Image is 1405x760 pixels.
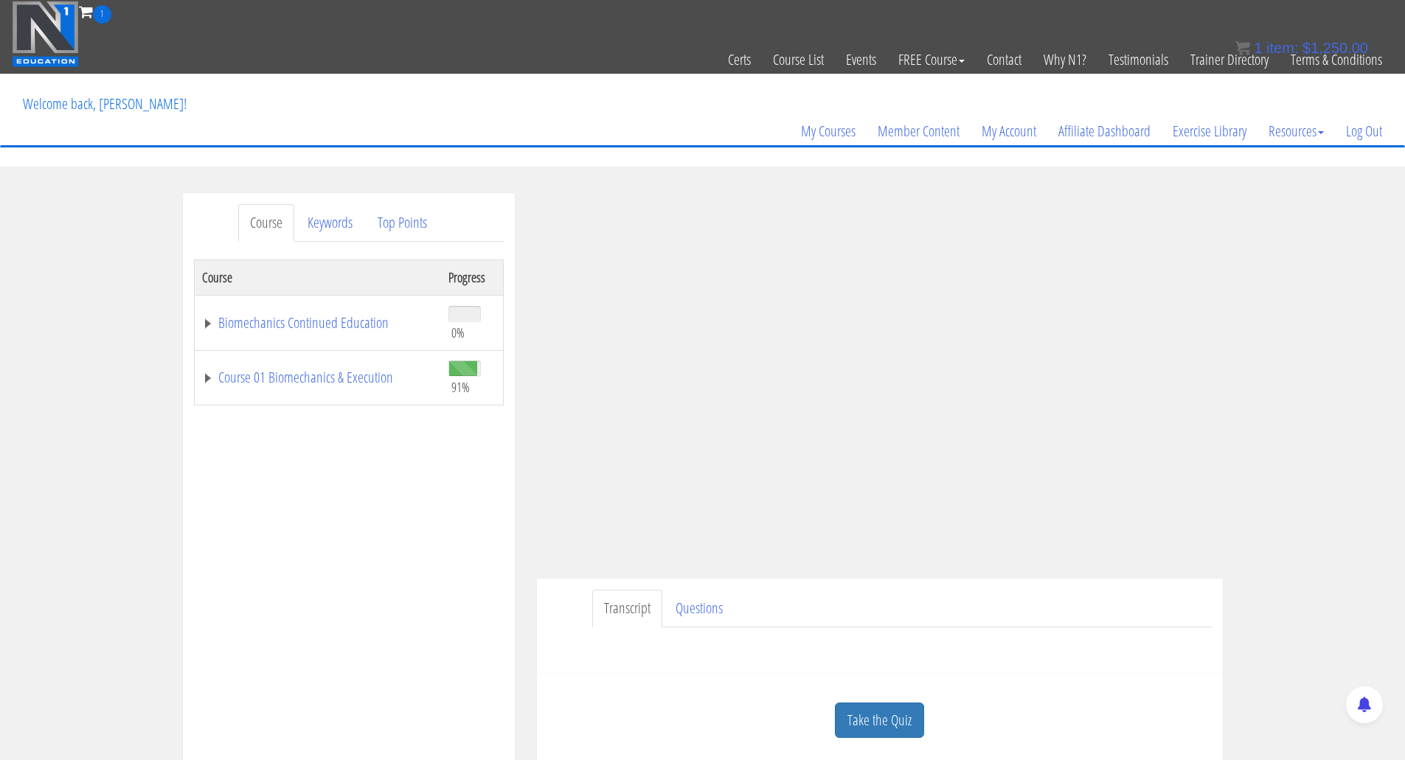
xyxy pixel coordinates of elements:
a: Testimonials [1097,24,1179,96]
a: Exercise Library [1162,96,1257,167]
span: $ [1302,40,1311,56]
p: Welcome back, [PERSON_NAME]! [12,74,198,133]
a: Take the Quiz [835,703,924,739]
a: Terms & Conditions [1280,24,1393,96]
a: Resources [1257,96,1335,167]
a: My Account [971,96,1047,167]
span: 0% [451,324,465,341]
a: Top Points [366,204,439,242]
a: Course 01 Biomechanics & Execution [202,370,434,385]
a: Keywords [296,204,364,242]
span: 91% [451,379,470,395]
th: Course [194,259,441,295]
th: Progress [441,259,503,295]
a: Why N1? [1033,24,1097,96]
img: icon11.png [1235,41,1250,55]
a: 1 item: $1,250.00 [1235,40,1368,56]
a: Questions [664,590,735,627]
a: FREE Course [887,24,976,96]
a: Course List [762,24,835,96]
a: Events [835,24,887,96]
a: Biomechanics Continued Education [202,315,434,330]
span: 1 [1254,40,1262,56]
img: n1-education [12,1,79,67]
a: Certs [717,24,762,96]
a: Member Content [867,96,971,167]
a: Transcript [592,590,662,627]
span: item: [1266,40,1298,56]
a: Course [238,204,294,242]
bdi: 1,250.00 [1302,40,1368,56]
a: Affiliate Dashboard [1047,96,1162,167]
span: 1 [93,5,111,24]
a: Contact [976,24,1033,96]
a: Log Out [1335,96,1393,167]
a: Trainer Directory [1179,24,1280,96]
a: 1 [79,1,111,21]
a: My Courses [790,96,867,167]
